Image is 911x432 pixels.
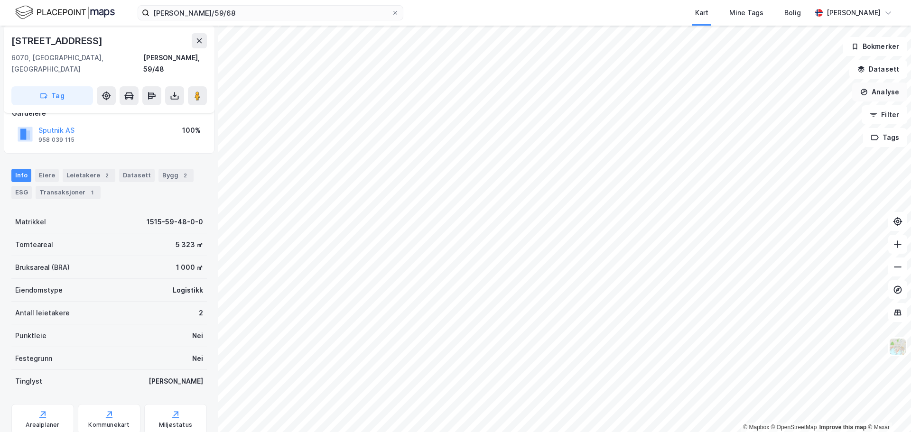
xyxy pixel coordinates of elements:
[743,424,769,431] a: Mapbox
[852,83,907,101] button: Analyse
[15,353,52,364] div: Festegrunn
[143,52,207,75] div: [PERSON_NAME], 59/48
[87,188,97,197] div: 1
[63,169,115,182] div: Leietakere
[862,105,907,124] button: Filter
[819,424,866,431] a: Improve this map
[176,262,203,273] div: 1 000 ㎡
[12,108,206,119] div: Gårdeiere
[15,216,46,228] div: Matrikkel
[15,307,70,319] div: Antall leietakere
[11,52,143,75] div: 6070, [GEOGRAPHIC_DATA], [GEOGRAPHIC_DATA]
[889,338,907,356] img: Z
[149,6,391,20] input: Søk på adresse, matrikkel, gårdeiere, leietakere eller personer
[11,33,104,48] div: [STREET_ADDRESS]
[173,285,203,296] div: Logistikk
[11,169,31,182] div: Info
[149,376,203,387] div: [PERSON_NAME]
[864,386,911,432] iframe: Chat Widget
[864,386,911,432] div: Kontrollprogram for chat
[863,128,907,147] button: Tags
[147,216,203,228] div: 1515-59-48-0-0
[119,169,155,182] div: Datasett
[15,239,53,250] div: Tomteareal
[88,421,130,429] div: Kommunekart
[35,169,59,182] div: Eiere
[38,136,74,144] div: 958 039 115
[199,307,203,319] div: 2
[192,330,203,341] div: Nei
[11,186,32,199] div: ESG
[176,239,203,250] div: 5 323 ㎡
[849,60,907,79] button: Datasett
[102,171,112,180] div: 2
[729,7,763,18] div: Mine Tags
[15,262,70,273] div: Bruksareal (BRA)
[11,86,93,105] button: Tag
[26,421,59,429] div: Arealplaner
[15,4,115,21] img: logo.f888ab2527a4732fd821a326f86c7f29.svg
[36,186,101,199] div: Transaksjoner
[15,285,63,296] div: Eiendomstype
[182,125,201,136] div: 100%
[784,7,801,18] div: Bolig
[180,171,190,180] div: 2
[827,7,881,18] div: [PERSON_NAME]
[15,376,42,387] div: Tinglyst
[159,421,192,429] div: Miljøstatus
[695,7,708,18] div: Kart
[192,353,203,364] div: Nei
[158,169,194,182] div: Bygg
[15,330,46,341] div: Punktleie
[771,424,817,431] a: OpenStreetMap
[843,37,907,56] button: Bokmerker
